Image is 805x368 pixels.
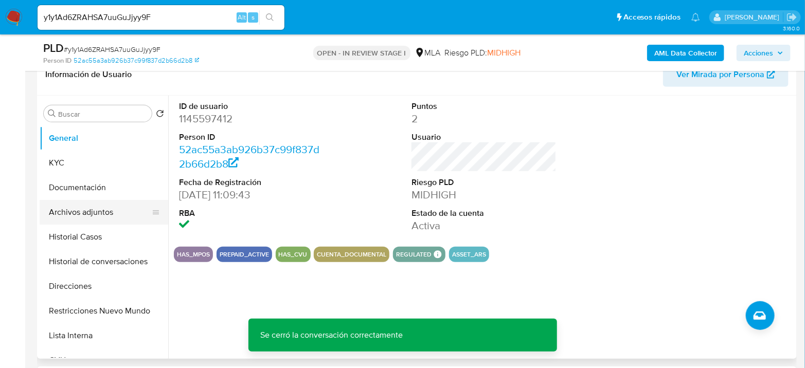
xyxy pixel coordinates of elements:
[248,319,416,352] p: Se cerró la conversación correctamente
[691,13,700,22] a: Notificaciones
[412,177,557,188] dt: Riesgo PLD
[40,151,168,175] button: KYC
[737,45,791,61] button: Acciones
[647,45,724,61] button: AML Data Collector
[45,69,132,80] h1: Información de Usuario
[623,12,681,23] span: Accesos rápidos
[40,249,168,274] button: Historial de conversaciones
[156,109,164,121] button: Volver al orden por defecto
[40,299,168,323] button: Restricciones Nuevo Mundo
[38,11,284,24] input: Buscar usuario o caso...
[412,188,557,202] dd: MIDHIGH
[40,274,168,299] button: Direcciones
[64,44,160,54] span: # y1y1Ad6ZRAHSA7uuGuJjyy9F
[179,208,324,219] dt: RBA
[412,208,557,219] dt: Estado de la cuenta
[40,200,160,225] button: Archivos adjuntos
[412,101,557,112] dt: Puntos
[40,126,168,151] button: General
[40,175,168,200] button: Documentación
[412,132,557,143] dt: Usuario
[43,40,64,56] b: PLD
[313,46,410,60] p: OPEN - IN REVIEW STAGE I
[238,12,246,22] span: Alt
[40,225,168,249] button: Historial Casos
[179,188,324,202] dd: [DATE] 11:09:43
[412,218,557,233] dd: Activa
[654,45,717,61] b: AML Data Collector
[179,101,324,112] dt: ID de usuario
[744,45,773,61] span: Acciones
[663,62,789,87] button: Ver Mirada por Persona
[725,12,783,22] p: cecilia.zacarias@mercadolibre.com
[412,112,557,126] dd: 2
[415,47,441,59] div: MLA
[179,132,324,143] dt: Person ID
[40,323,168,348] button: Lista Interna
[179,112,324,126] dd: 1145597412
[259,10,280,25] button: search-icon
[43,56,71,65] b: Person ID
[252,12,255,22] span: s
[676,62,764,87] span: Ver Mirada por Persona
[48,109,56,118] button: Buscar
[179,142,319,171] a: 52ac55a3ab926b37c99f837d2b66d2b8
[74,56,199,65] a: 52ac55a3ab926b37c99f837d2b66d2b8
[488,47,521,59] span: MIDHIGH
[58,109,148,119] input: Buscar
[179,177,324,188] dt: Fecha de Registración
[783,24,800,32] span: 3.160.0
[445,47,521,59] span: Riesgo PLD:
[786,12,797,23] a: Salir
